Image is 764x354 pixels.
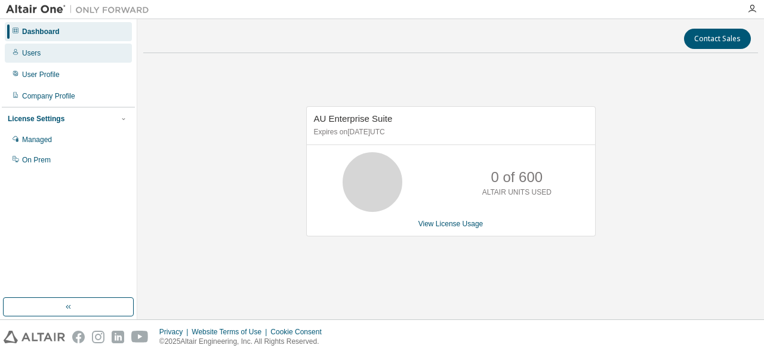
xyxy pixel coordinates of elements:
p: 0 of 600 [491,167,543,187]
button: Contact Sales [684,29,751,49]
a: View License Usage [418,220,483,228]
div: User Profile [22,70,60,79]
div: License Settings [8,114,64,124]
div: Dashboard [22,27,60,36]
div: Website Terms of Use [192,327,270,337]
div: Managed [22,135,52,144]
img: instagram.svg [92,331,104,343]
p: ALTAIR UNITS USED [482,187,552,198]
span: AU Enterprise Suite [314,113,393,124]
p: © 2025 Altair Engineering, Inc. All Rights Reserved. [159,337,329,347]
img: youtube.svg [131,331,149,343]
div: Users [22,48,41,58]
div: Privacy [159,327,192,337]
img: altair_logo.svg [4,331,65,343]
img: linkedin.svg [112,331,124,343]
div: Company Profile [22,91,75,101]
img: Altair One [6,4,155,16]
img: facebook.svg [72,331,85,343]
div: Cookie Consent [270,327,328,337]
p: Expires on [DATE] UTC [314,127,585,137]
div: On Prem [22,155,51,165]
